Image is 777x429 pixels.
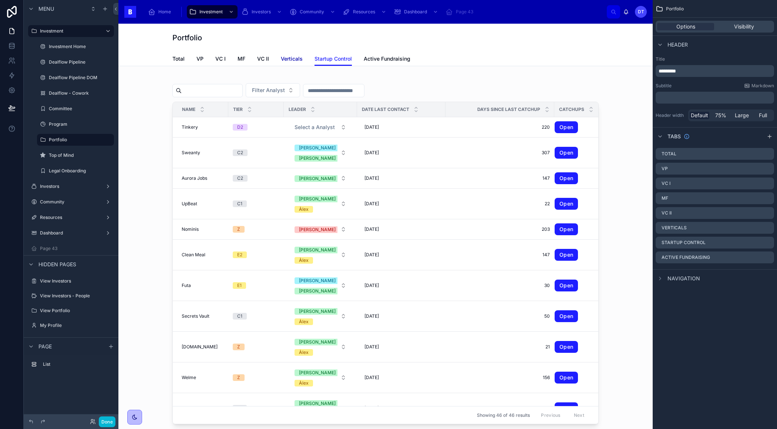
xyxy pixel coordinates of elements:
[24,355,118,378] div: scrollable content
[40,183,102,189] label: Investors
[404,9,427,15] span: Dashboard
[28,180,114,192] a: Investors
[40,214,102,220] label: Resources
[49,106,112,112] label: Committee
[49,137,110,143] label: Portfolio
[37,87,114,99] a: Dealflow - Cowork
[456,9,473,15] span: Page 43
[759,112,767,119] span: Full
[238,55,245,63] span: MF
[662,195,668,201] label: MF
[662,210,672,216] label: VC II
[257,52,269,67] a: VC II
[662,166,668,172] label: VP
[364,52,410,67] a: Active Fundraising
[656,56,774,62] label: Title
[238,52,245,67] a: MF
[172,52,185,67] a: Total
[49,90,112,96] label: Dealflow - Cowork
[239,5,286,18] a: Investors
[37,118,114,130] a: Program
[233,107,243,112] span: Tier
[28,320,114,331] a: My Profile
[391,5,442,18] a: Dashboard
[146,5,176,18] a: Home
[49,59,112,65] label: Dealflow Pipeline
[300,9,324,15] span: Community
[735,112,749,119] span: Large
[215,52,226,67] a: VC I
[49,152,112,158] label: Top of Mind
[40,308,112,314] label: View Portfolio
[37,165,114,177] a: Legal Onboarding
[559,107,584,112] span: CatchUps
[28,290,114,302] a: View Investors - People
[49,168,112,174] label: Legal Onboarding
[38,5,54,13] span: Menu
[158,9,171,15] span: Home
[49,121,112,127] label: Program
[28,25,114,37] a: Investment
[666,6,684,12] span: Portfolio
[49,75,112,81] label: Dealflow Pipeline DOM
[751,83,774,89] span: Markdown
[676,23,695,30] span: Options
[37,56,114,68] a: Dealflow Pipeline
[37,149,114,161] a: Top of Mind
[37,41,114,53] a: Investment Home
[353,9,375,15] span: Resources
[40,199,102,205] label: Community
[37,72,114,84] a: Dealflow Pipeline DOM
[662,225,687,231] label: Verticals
[281,55,303,63] span: Verticals
[199,9,223,15] span: Investment
[38,261,76,268] span: Hidden pages
[182,107,195,112] span: Name
[49,44,112,50] label: Investment Home
[656,65,774,77] div: scrollable content
[289,107,306,112] span: Leader
[196,52,203,67] a: VP
[252,9,271,15] span: Investors
[196,55,203,63] span: VP
[314,55,352,63] span: Startup Control
[172,55,185,63] span: Total
[667,41,688,48] span: Header
[281,52,303,67] a: Verticals
[662,240,706,246] label: Startup Control
[187,5,238,18] a: Investment
[662,151,676,157] label: Total
[477,412,530,418] span: Showing 46 of 46 results
[40,322,112,328] label: My Profile
[28,196,114,208] a: Community
[340,5,390,18] a: Resources
[443,5,478,18] a: Page 43
[28,243,114,254] a: Page 43
[40,278,112,284] label: View Investors
[257,55,269,63] span: VC II
[734,23,754,30] span: Visibility
[37,103,114,115] a: Committee
[477,107,540,112] span: Days since Last CatchUp
[40,230,102,236] label: Dashboard
[362,107,409,112] span: Date Last Contact
[691,112,708,119] span: Default
[364,55,410,63] span: Active Fundraising
[314,52,352,66] a: Startup Control
[656,83,672,89] label: Subtitle
[667,133,681,140] span: Tabs
[28,305,114,317] a: View Portfolio
[662,180,670,186] label: VC I
[172,33,202,43] h1: Portfolio
[215,55,226,63] span: VC I
[638,9,644,15] span: DT
[667,275,700,282] span: Navigation
[40,293,112,299] label: View Investors - People
[28,227,114,239] a: Dashboard
[40,246,112,251] label: Page 43
[656,112,685,118] label: Header width
[28,275,114,287] a: View Investors
[43,361,111,367] label: List
[287,5,339,18] a: Community
[656,92,774,104] div: scrollable content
